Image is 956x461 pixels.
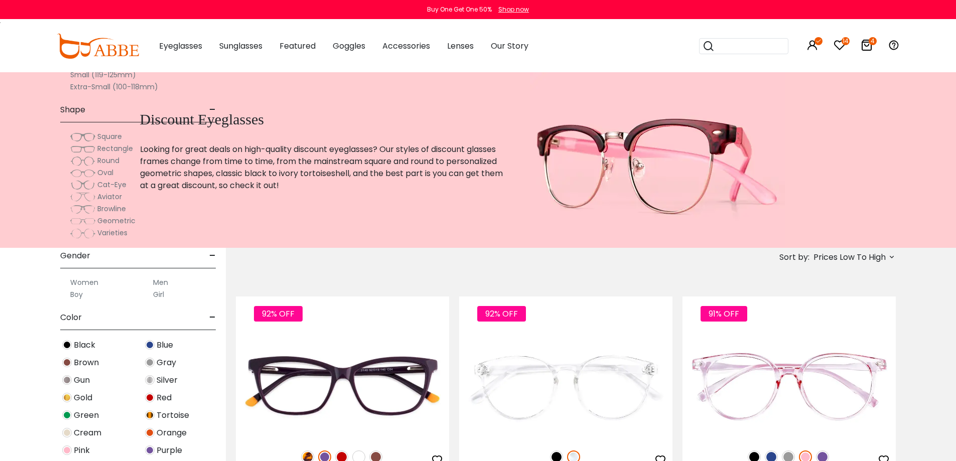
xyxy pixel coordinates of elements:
img: Brown [62,358,72,367]
label: Small (119-125mm) [70,69,136,81]
img: Gun [62,375,72,385]
img: Green [62,410,72,420]
p: Looking for great deals on high-quality discount eyeglasses? Our styles of discount glasses frame... [140,143,505,192]
span: Green [74,409,99,421]
span: Browline [97,204,126,214]
img: Blue [145,340,155,350]
span: 92% OFF [477,306,526,322]
span: - [209,305,216,330]
h1: Discount Eyeglasses [140,110,505,128]
img: Purple [145,445,155,455]
img: Tortoise [145,410,155,420]
span: Cream [74,427,101,439]
span: Gold [74,392,92,404]
span: Black [74,339,95,351]
span: Our Story [491,40,528,52]
img: Purple Zion - Acetate ,Universal Bridge Fit [236,333,449,439]
span: Featured [280,40,316,52]
img: Cat-Eye.png [70,180,95,190]
span: Red [157,392,172,404]
span: Eyeglasses [159,40,202,52]
label: Girl [153,288,164,300]
span: Lenses [447,40,474,52]
img: abbeglasses.com [57,34,139,59]
span: Aviator [97,192,122,202]
span: Gender [60,244,90,268]
img: Black [62,340,72,350]
img: Pink [62,445,72,455]
img: Geometric.png [70,216,95,226]
span: Accessories [382,40,430,52]
label: Women [70,276,98,288]
span: Shape [60,98,85,122]
span: 92% OFF [254,306,303,322]
span: Square [97,131,122,141]
i: 14 [842,37,850,45]
a: 14 [834,41,846,53]
span: Oval [97,168,113,178]
label: Boy [70,288,83,300]
img: Round.png [70,156,95,166]
span: Pink [74,444,90,456]
span: Tortoise [157,409,189,421]
span: 91% OFF [701,306,747,322]
img: Gray [145,358,155,367]
span: Geometric [97,216,135,226]
img: Silver [145,375,155,385]
span: Cat-Eye [97,180,126,190]
img: Orange [145,428,155,437]
img: Aviator.png [70,192,95,202]
span: Round [97,156,119,166]
span: - [209,98,216,122]
span: Purple [157,444,182,456]
img: Varieties.png [70,228,95,239]
div: Shop now [498,5,529,14]
span: Blue [157,339,173,351]
img: Fclear Crucile - Plastic ,Universal Bridge Fit [459,333,672,439]
span: Sunglasses [219,40,262,52]
span: Rectangle [97,143,133,153]
div: Buy One Get One 50% [427,5,492,14]
span: Gray [157,357,176,369]
img: Rectangle.png [70,144,95,154]
label: Extra-Small (100-118mm) [70,81,158,93]
i: 4 [869,37,877,45]
img: Oval.png [70,168,95,178]
span: Gun [74,374,90,386]
label: Men [153,276,168,288]
img: Pink Frommular - Plastic ,Universal Bridge Fit [682,333,896,439]
img: Square.png [70,132,95,142]
span: Silver [157,374,178,386]
span: Orange [157,427,187,439]
span: Color [60,305,82,330]
img: Browline.png [70,204,95,214]
img: Gold [62,393,72,402]
span: Brown [74,357,99,369]
span: Sort by: [779,251,809,263]
span: - [209,244,216,268]
span: Varieties [97,228,127,238]
img: Red [145,393,155,402]
a: 4 [861,41,873,53]
a: Shop now [493,5,529,14]
img: Cream [62,428,72,437]
img: discount eyeglasses [530,72,785,248]
span: Prices Low To High [813,248,886,266]
span: Goggles [333,40,365,52]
